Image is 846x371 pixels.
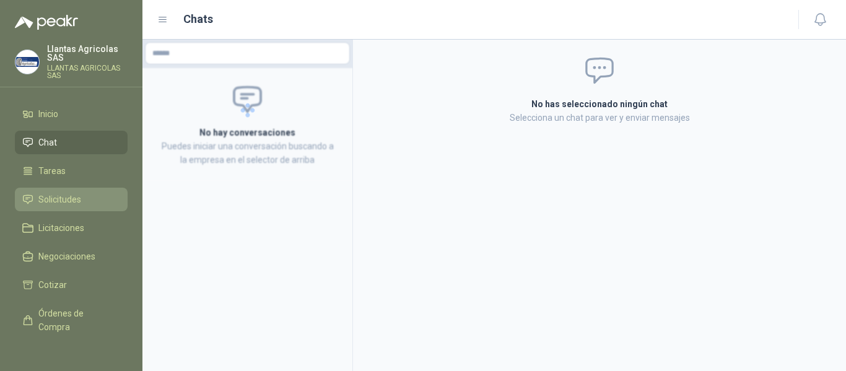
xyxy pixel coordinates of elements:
a: Inicio [15,102,128,126]
span: Chat [38,136,57,149]
a: Negociaciones [15,245,128,268]
img: Company Logo [15,50,39,74]
h1: Chats [183,11,213,28]
a: Licitaciones [15,216,128,240]
span: Tareas [38,164,66,178]
p: Selecciona un chat para ver y enviar mensajes [383,111,816,124]
p: LLANTAS AGRICOLAS SAS [47,64,128,79]
span: Cotizar [38,278,67,292]
span: Inicio [38,107,58,121]
span: Negociaciones [38,250,95,263]
span: Solicitudes [38,193,81,206]
h2: No has seleccionado ningún chat [383,97,816,111]
a: Órdenes de Compra [15,302,128,339]
a: Cotizar [15,273,128,297]
p: Llantas Agricolas SAS [47,45,128,62]
span: Órdenes de Compra [38,307,116,334]
img: Logo peakr [15,15,78,30]
a: Tareas [15,159,128,183]
span: Licitaciones [38,221,84,235]
a: Chat [15,131,128,154]
a: Solicitudes [15,188,128,211]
